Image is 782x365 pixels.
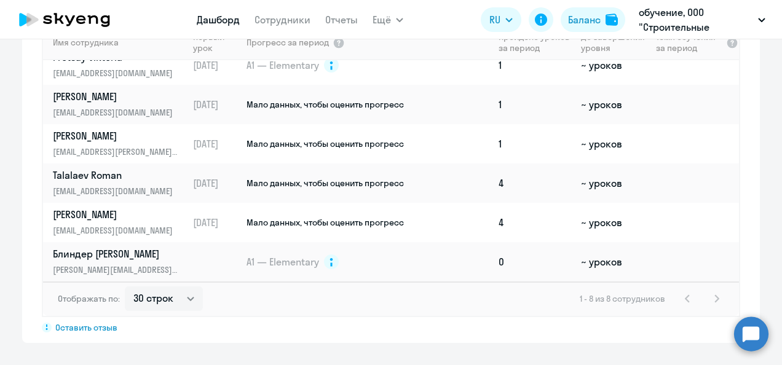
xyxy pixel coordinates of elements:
td: [DATE] [188,124,245,163]
button: Ещё [373,7,403,32]
p: [PERSON_NAME] [53,129,180,143]
span: Мало данных, чтобы оценить прогресс [247,178,404,189]
td: 0 [494,242,576,281]
td: [DATE] [188,203,245,242]
span: Оставить отзыв [55,322,117,333]
td: ~ уроков [576,242,650,281]
p: [EMAIL_ADDRESS][DOMAIN_NAME] [53,184,180,198]
a: Дашборд [197,14,240,26]
a: [PERSON_NAME][EMAIL_ADDRESS][DOMAIN_NAME] [53,208,188,237]
button: Балансbalance [561,7,625,32]
td: 4 [494,203,576,242]
td: ~ уроков [576,203,650,242]
a: Блиндер [PERSON_NAME][PERSON_NAME][EMAIL_ADDRESS][PERSON_NAME][DOMAIN_NAME] [53,247,188,277]
td: 1 [494,45,576,85]
span: Мало данных, чтобы оценить прогресс [247,217,404,228]
td: ~ уроков [576,163,650,203]
td: 1 [494,85,576,124]
a: Talalaev Roman[EMAIL_ADDRESS][DOMAIN_NAME] [53,168,188,198]
p: [PERSON_NAME] [53,90,180,103]
span: Мало данных, чтобы оценить прогресс [247,99,404,110]
td: 1 [494,124,576,163]
button: обучение, ООО "Строительные системы" [633,5,772,34]
p: [PERSON_NAME][EMAIL_ADDRESS][PERSON_NAME][DOMAIN_NAME] [53,263,180,277]
span: Прогресс за период [247,37,329,48]
span: Темп обучения за период [656,31,722,53]
td: [DATE] [188,163,245,203]
a: Сотрудники [255,14,310,26]
span: A1 — Elementary [247,58,319,72]
p: Talalaev Roman [53,168,180,182]
td: ~ уроков [576,45,650,85]
p: [PERSON_NAME] [53,208,180,221]
th: До завершения уровня [576,25,650,60]
th: Имя сотрудника [43,25,188,60]
a: Отчеты [325,14,358,26]
p: обучение, ООО "Строительные системы" [639,5,753,34]
a: [PERSON_NAME][EMAIL_ADDRESS][DOMAIN_NAME] [53,90,188,119]
span: Мало данных, чтобы оценить прогресс [247,138,404,149]
p: [EMAIL_ADDRESS][DOMAIN_NAME] [53,106,180,119]
p: Блиндер [PERSON_NAME] [53,247,180,261]
p: [EMAIL_ADDRESS][PERSON_NAME][DOMAIN_NAME] [53,145,180,159]
th: Первый урок [188,25,245,60]
a: [PERSON_NAME][EMAIL_ADDRESS][PERSON_NAME][DOMAIN_NAME] [53,129,188,159]
p: [EMAIL_ADDRESS][DOMAIN_NAME] [53,66,180,80]
img: balance [606,14,618,26]
span: Ещё [373,12,391,27]
td: ~ уроков [576,85,650,124]
p: [EMAIL_ADDRESS][DOMAIN_NAME] [53,224,180,237]
button: RU [481,7,521,32]
span: Отображать по: [58,293,120,304]
td: ~ уроков [576,124,650,163]
td: 4 [494,163,576,203]
span: 1 - 8 из 8 сотрудников [580,293,665,304]
a: Protsay Viktoria[EMAIL_ADDRESS][DOMAIN_NAME] [53,50,188,80]
th: Пройдено уроков за период [494,25,576,60]
td: [DATE] [188,45,245,85]
span: A1 — Elementary [247,255,319,269]
td: [DATE] [188,85,245,124]
span: RU [489,12,500,27]
div: Баланс [568,12,601,27]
